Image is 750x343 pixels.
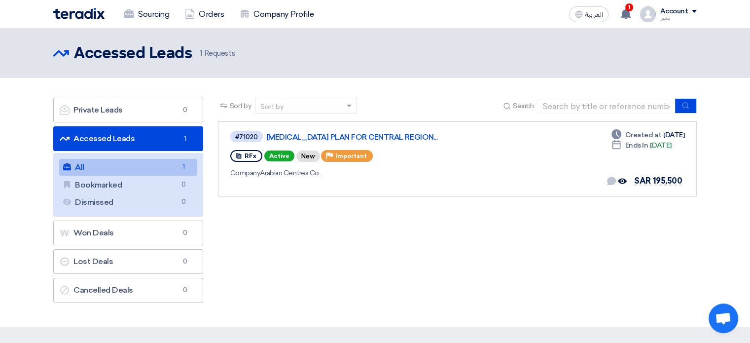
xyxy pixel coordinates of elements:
[177,3,232,25] a: Orders
[53,278,203,303] a: Cancelled Deals0
[260,102,284,112] div: Sort by
[179,134,191,144] span: 1
[179,257,191,267] span: 0
[53,98,203,122] a: Private Leads0
[74,44,192,64] h2: Accessed Leads
[264,151,294,161] span: Active
[53,249,203,274] a: Lost Deals0
[625,3,633,11] span: 1
[59,159,197,176] a: All
[230,169,260,177] span: Company
[53,126,203,151] a: Accessed Leads1
[179,228,191,238] span: 0
[245,152,256,159] span: RFx
[585,11,603,18] span: العربية
[116,3,177,25] a: Sourcing
[232,3,321,25] a: Company Profile
[569,6,608,22] button: العربية
[513,101,534,111] span: Search
[200,48,235,59] span: Requests
[235,134,258,140] div: #71020
[178,180,189,190] span: 0
[230,168,515,178] div: Arabian Centres Co.
[230,101,251,111] span: Sort by
[611,130,684,140] div: [DATE]
[660,15,697,21] div: بشير
[296,151,320,162] div: New
[625,140,648,151] span: Ends In
[59,194,197,211] a: Dismissed
[611,140,672,151] div: [DATE]
[709,304,738,333] a: Open chat
[660,7,688,16] div: Account
[640,6,656,22] img: profile_test.png
[634,176,682,186] span: SAR 195,500
[179,105,191,115] span: 0
[53,8,105,19] img: Teradix logo
[53,221,203,245] a: Won Deals0
[59,177,197,193] a: Bookmarked
[178,162,189,172] span: 1
[200,49,202,58] span: 1
[335,152,367,159] span: Important
[179,285,191,295] span: 0
[267,133,513,142] a: [MEDICAL_DATA] PLAN FOR CENTRAL REGION...
[625,130,661,140] span: Created at
[178,197,189,207] span: 0
[537,99,676,114] input: Search by title or reference number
